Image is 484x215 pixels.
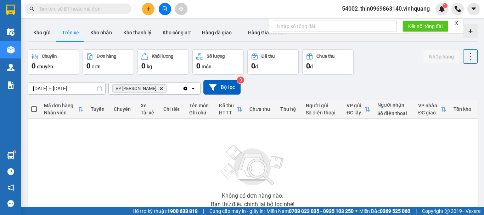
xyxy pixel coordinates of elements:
[377,102,411,108] div: Người nhận
[6,5,15,15] img: logo-vxr
[443,3,448,8] sup: 1
[280,106,299,112] div: Thu hộ
[167,208,198,214] strong: 1900 633 818
[40,100,87,119] th: Toggle SortBy
[175,3,187,15] button: aim
[403,21,448,32] button: Kết nối tổng đài
[168,85,169,92] input: Selected VP Linh Đàm.
[455,6,461,12] img: phone-icon
[249,106,273,112] div: Chưa thu
[359,207,410,215] span: Miền Bắc
[163,106,182,112] div: Chi tiết
[255,64,258,69] span: đ
[467,3,480,15] button: caret-down
[146,6,151,11] span: plus
[310,64,313,69] span: đ
[97,54,116,59] div: Đơn hàng
[463,24,478,38] div: Tạo kho hàng mới
[266,207,354,215] span: Miền Nam
[207,54,225,59] div: Số lượng
[7,46,15,53] img: warehouse-icon
[152,54,173,59] div: Khối lượng
[86,62,90,70] span: 0
[454,106,474,112] div: Tồn kho
[454,21,459,26] span: close
[306,103,339,108] div: Người gửi
[7,168,14,175] span: question-circle
[189,110,212,115] div: Ghi chú
[203,80,241,95] button: Bộ lọc
[416,207,417,215] span: |
[7,81,15,89] img: solution-icon
[56,24,85,41] button: Trên xe
[29,6,34,11] span: search
[142,3,154,15] button: plus
[189,103,212,108] div: Tên món
[209,207,265,215] span: Cung cấp máy in - giấy in:
[162,6,167,11] span: file-add
[247,49,299,75] button: Đã thu0đ
[141,110,156,115] div: Tài xế
[445,209,450,214] span: copyright
[7,200,14,207] span: message
[28,49,79,75] button: Chuyến0chuyến
[7,28,15,36] img: warehouse-icon
[42,54,57,59] div: Chuyến
[444,3,446,8] span: 1
[347,103,365,108] div: VP gửi
[91,106,107,112] div: Tuyến
[159,3,171,15] button: file-add
[133,207,198,215] span: Hỗ trợ kỹ thuật:
[237,77,244,84] sup: 3
[28,83,105,94] input: Select a date range.
[44,110,78,115] div: Nhân viên
[159,86,163,91] svg: Delete
[157,24,196,41] button: Kho công nợ
[418,103,441,108] div: VP nhận
[83,49,134,75] button: Đơn hàng0đơn
[423,50,460,63] button: Nhập hàng
[306,62,310,70] span: 0
[112,84,167,93] span: VP Linh Đàm, close by backspace
[219,110,237,115] div: HTTT
[28,24,56,41] button: Kho gửi
[118,24,157,41] button: Kho thanh lý
[141,103,156,108] div: Xe
[302,49,354,75] button: Chưa thu0đ
[377,111,411,116] div: Số điện thoại
[471,6,477,12] span: caret-down
[273,21,397,32] input: Nhập số tổng đài
[211,202,294,207] div: Bạn thử điều chỉnh lại bộ lọc nhé!
[251,62,255,70] span: 0
[418,110,441,115] div: ĐC giao
[114,106,133,112] div: Chuyến
[116,86,156,91] span: VP Linh Đàm
[439,6,445,12] img: icon-new-feature
[37,64,53,69] span: chuyến
[7,64,15,71] img: warehouse-icon
[32,62,35,70] span: 0
[182,86,188,91] svg: Clear all
[192,49,244,75] button: Số lượng0món
[222,193,283,199] div: Không có đơn hàng nào.
[261,54,275,59] div: Đã thu
[343,100,374,119] th: Toggle SortBy
[380,208,410,214] strong: 0369 525 060
[248,30,286,35] span: Hàng Giao Nhầm
[316,54,334,59] div: Chưa thu
[39,5,123,13] input: Tìm tên, số ĐT hoặc mã đơn
[7,184,14,191] span: notification
[147,64,152,69] span: kg
[306,110,339,115] div: Số điện thoại
[347,110,365,115] div: ĐC lấy
[336,4,435,13] span: 54002_thin0969863140.vinhquang
[179,6,184,11] span: aim
[85,24,118,41] button: Kho nhận
[408,22,443,30] span: Kết nối tổng đài
[215,100,246,119] th: Toggle SortBy
[13,151,16,153] sup: 1
[44,103,78,108] div: Mã đơn hàng
[415,100,450,119] th: Toggle SortBy
[289,208,354,214] strong: 0708 023 035 - 0935 103 250
[196,24,237,41] button: Hàng đã giao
